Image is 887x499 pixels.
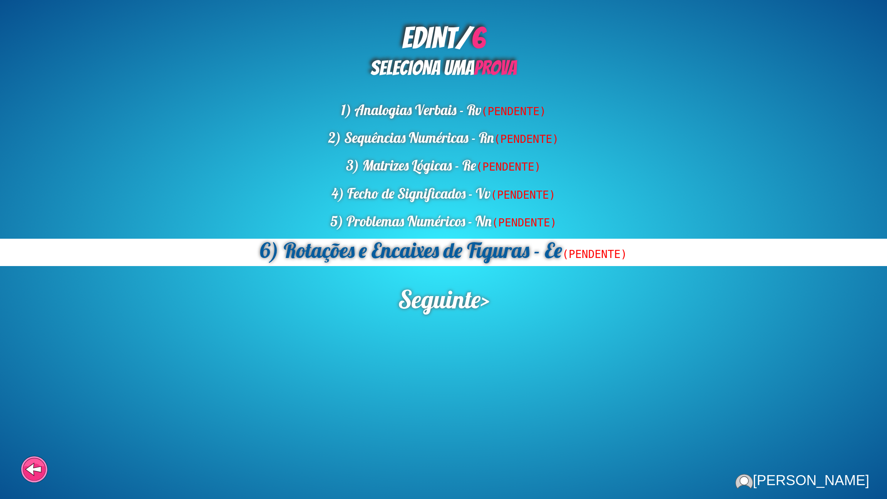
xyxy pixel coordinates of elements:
b: EDINT/ [402,22,485,54]
span: (PENDENTE) [492,216,557,229]
span: 6 [471,22,485,54]
div: Voltar ao passo anterior [18,455,51,489]
span: SELECIONA UMA [370,57,517,79]
span: (PENDENTE) [481,105,546,118]
span: Seguinte [398,284,481,315]
div: [PERSON_NAME] [735,472,869,489]
span: PROVA [474,57,517,79]
span: (PENDENTE) [490,189,556,201]
span: (PENDENTE) [562,248,627,261]
span: (PENDENTE) [476,161,541,173]
span: (PENDENTE) [494,133,559,146]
